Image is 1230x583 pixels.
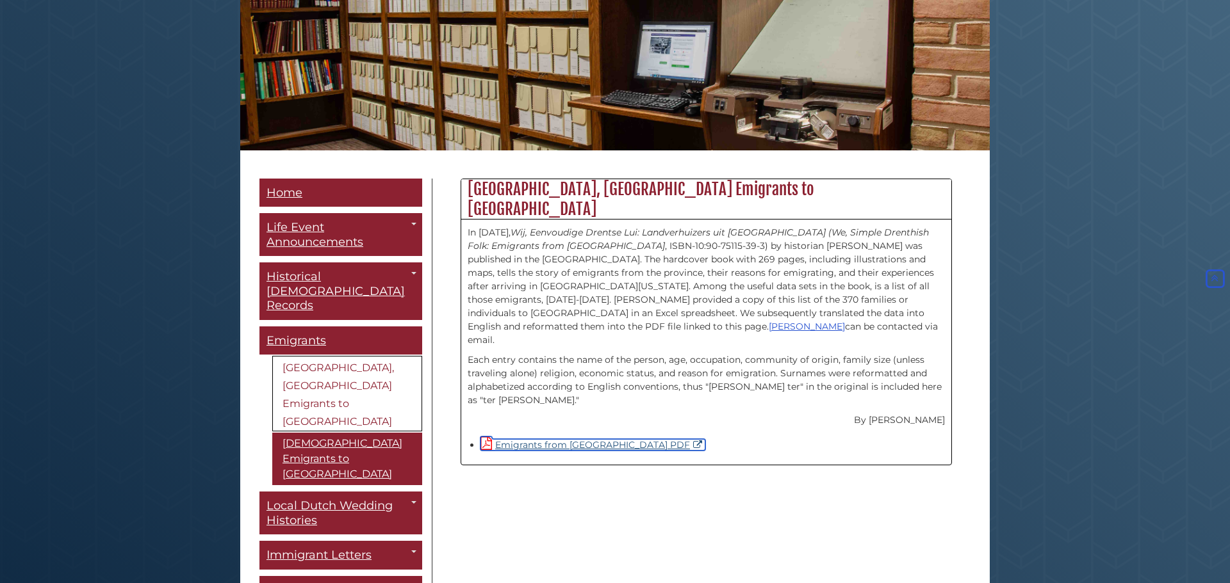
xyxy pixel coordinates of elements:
span: Immigrant Letters [266,548,372,562]
a: Immigrant Letters [259,541,422,570]
a: [DEMOGRAPHIC_DATA] Emigrants to [GEOGRAPHIC_DATA] [272,433,422,485]
span: Life Event Announcements [266,220,363,249]
a: Life Event Announcements [259,213,422,256]
span: Emigrants [266,333,326,347]
span: Historical [DEMOGRAPHIC_DATA] Records [266,269,405,312]
a: [GEOGRAPHIC_DATA], [GEOGRAPHIC_DATA] Emigrants to [GEOGRAPHIC_DATA] [272,356,422,431]
p: In [DATE], , ISBN-10:90-75115-39-3) by historian [PERSON_NAME] was published in the [GEOGRAPHIC_D... [468,226,945,347]
h2: [GEOGRAPHIC_DATA], [GEOGRAPHIC_DATA] Emigrants to [GEOGRAPHIC_DATA] [461,179,951,220]
p: By [PERSON_NAME] [468,413,945,427]
a: Emigrants [259,326,422,355]
span: Home [266,186,302,200]
a: Back to Top [1203,273,1227,285]
em: Wij, Eenvoudige Drentse Lui: Landverhuizers uit [GEOGRAPHIC_DATA] (We, Simple Drenthish Folk: Emi... [468,227,929,252]
span: Local Dutch Wedding Histories [266,499,393,527]
a: [PERSON_NAME] [769,321,845,332]
a: Home [259,179,422,207]
a: Historical [DEMOGRAPHIC_DATA] Records [259,262,422,320]
p: Each entry contains the name of the person, age, occupation, community of origin, family size (un... [468,353,945,407]
a: Local Dutch Wedding Histories [259,491,422,534]
a: Emigrants from [GEOGRAPHIC_DATA] PDF [480,439,705,451]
